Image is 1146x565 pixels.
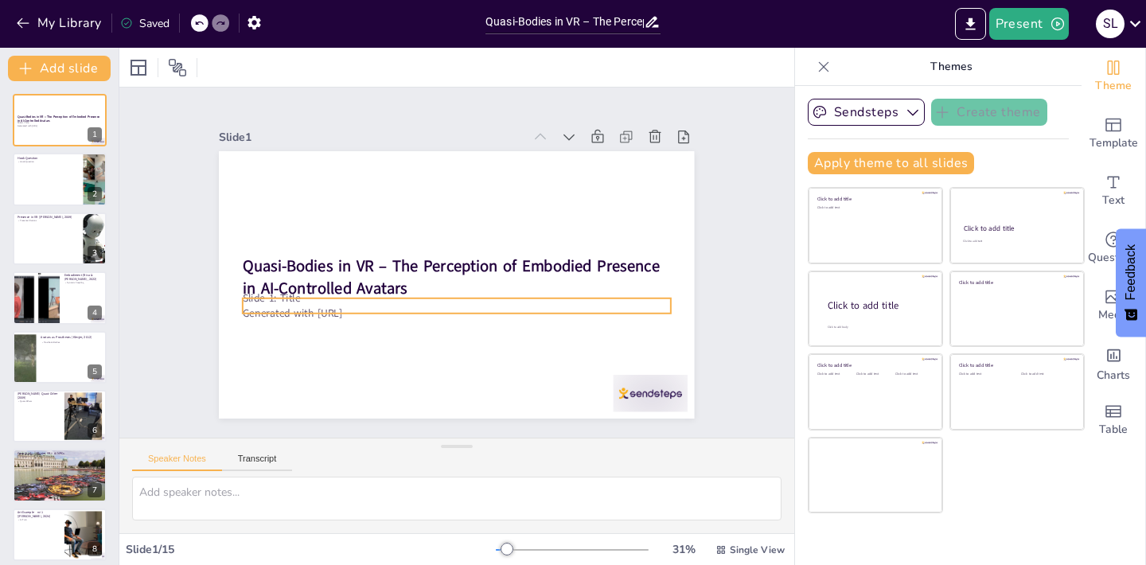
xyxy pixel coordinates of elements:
[88,364,102,379] div: 5
[8,56,111,81] button: Add slide
[18,219,79,222] p: Presence Illusions
[836,48,1066,86] p: Themes
[88,542,102,556] div: 8
[13,449,107,501] div: 7
[964,224,1070,233] div: Click to add title
[13,153,107,205] div: 2
[963,240,1069,244] div: Click to add text
[828,325,928,329] div: Click to add body
[13,331,107,384] div: 5
[18,399,60,403] p: Quasi-Others
[132,454,222,471] button: Speaker Notes
[856,372,892,376] div: Click to add text
[485,10,644,33] input: Insert title
[828,299,930,313] div: Click to add title
[989,8,1069,40] button: Present
[808,152,974,174] button: Apply theme to all slides
[64,273,102,282] p: Embodiment (Riva & [PERSON_NAME], 2022)
[1102,192,1125,209] span: Text
[18,160,79,163] p: Hook Question
[18,124,102,127] p: Generated with [URL]
[325,68,588,431] strong: Quasi-Bodies in VR – The Perception of Embodied Presence in AI-Controlled Avatars
[1098,306,1129,324] span: Media
[88,187,102,201] div: 2
[41,341,102,344] p: Prosthetic Bodies
[18,115,99,123] strong: Quasi-Bodies in VR – The Perception of Embodied Presence in AI-Controlled Avatars
[1124,244,1138,300] span: Feedback
[1082,334,1145,392] div: Add charts and graphs
[88,306,102,320] div: 4
[1082,220,1145,277] div: Get real-time input from your audience
[895,372,931,376] div: Click to add text
[1096,10,1125,38] div: S L
[18,451,102,456] p: Case Study – Skyrim VR + AI NPCs
[12,10,108,36] button: My Library
[730,544,785,556] span: Single View
[1082,392,1145,449] div: Add a table
[1082,105,1145,162] div: Add ready made slides
[817,196,931,202] div: Click to add title
[1082,277,1145,334] div: Add images, graphics, shapes or video
[18,518,60,521] p: AI Twin
[1097,367,1130,384] span: Charts
[1082,162,1145,220] div: Add text boxes
[1099,421,1128,438] span: Table
[817,372,853,376] div: Click to add text
[88,483,102,497] div: 7
[88,423,102,438] div: 6
[296,64,559,419] p: Slide 1: Title
[13,390,107,442] div: 6
[18,215,79,220] p: Presence in VR ([PERSON_NAME], 2009)
[126,55,151,80] div: Layout
[284,56,548,411] p: Generated with [URL]
[88,246,102,260] div: 3
[959,362,1073,368] div: Click to add title
[514,140,704,395] div: Slide 1
[817,206,931,210] div: Click to add text
[955,8,986,40] button: Export to PowerPoint
[88,127,102,142] div: 1
[168,58,187,77] span: Position
[1082,48,1145,105] div: Change the overall theme
[18,392,60,400] p: [PERSON_NAME] Quasi-Other (2009)
[13,94,107,146] div: 1
[41,334,102,339] p: Avatars as Prostheses (Klevjer, 2012)
[13,271,107,324] div: 4
[808,99,925,126] button: Sendsteps
[13,212,107,265] div: 3
[1116,228,1146,337] button: Feedback - Show survey
[18,510,60,519] p: Art Example – n≠1 ([PERSON_NAME], 2024)
[817,362,931,368] div: Click to add title
[18,155,79,160] p: Hook Question
[1089,134,1138,152] span: Template
[64,282,102,285] p: Dynamic Coupling
[1088,249,1140,267] span: Questions
[1021,372,1071,376] div: Click to add text
[959,372,1009,376] div: Click to add text
[959,279,1073,285] div: Click to add title
[13,509,107,561] div: 8
[18,456,102,459] p: AI NPCs
[222,454,293,471] button: Transcript
[1095,77,1132,95] span: Theme
[18,122,102,125] p: Slide 1: Title
[931,99,1047,126] button: Create theme
[120,16,170,31] div: Saved
[1096,8,1125,40] button: S L
[126,542,496,557] div: Slide 1 / 15
[665,542,703,557] div: 31 %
